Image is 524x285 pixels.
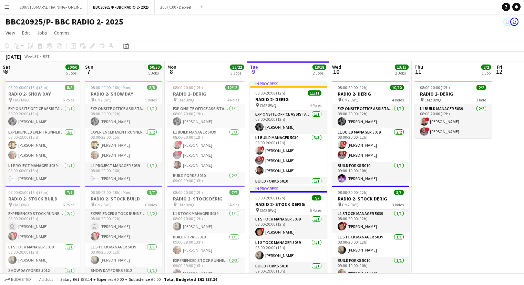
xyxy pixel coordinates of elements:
[2,68,10,76] span: 6
[147,85,157,90] span: 8/8
[260,156,265,160] span: !
[85,64,93,70] span: Sun
[3,210,80,243] app-card-role: Experienced Stock Runner 50122/208:00-20:00 (12h) [PERSON_NAME]![PERSON_NAME]
[476,97,486,102] span: 1 Role
[250,134,327,177] app-card-role: L1 Build Manager 50393/308:00-20:00 (12h)![PERSON_NAME]![PERSON_NAME][PERSON_NAME]
[313,70,326,76] div: 2 Jobs
[60,277,217,282] div: Salary £61 833.14 + Expenses £0.00 + Subsistence £0.00 =
[167,81,245,183] div: 08:00-20:00 (12h)12/12RADIO 2- DERIG CM2 8WQ4 RolesExp Onsite Office Assistant 50121/108:00-20:00...
[34,28,50,37] a: Jobs
[91,85,132,90] span: 08:00-00:00 (16h) (Mon)
[250,215,327,239] app-card-role: L1 Stock Manager 50391/108:00-20:00 (12h)![PERSON_NAME]
[14,0,88,14] button: 2007/100 MAPAL TRAINING- ONLINE
[308,90,321,96] span: 11/11
[3,162,80,185] app-card-role: L1 Project Manager 50391/108:00-00:00 (16h)[PERSON_NAME]
[3,196,80,202] h3: RADIO 2- STOCK BUILD
[3,28,18,37] a: View
[63,202,74,207] span: 6 Roles
[229,190,239,195] span: 7/7
[342,202,359,207] span: CM2 8WQ
[177,97,194,102] span: CM2 8WQ
[85,81,162,183] app-job-card: 08:00-00:00 (16h) (Mon)8/8RADIO 2- SHOW DAY CM2 8WQ5 RolesExp Onsite Office Assistant 50121/108:0...
[3,105,80,128] app-card-role: Exp Onsite Office Assistant 50121/108:00-20:00 (12h)[PERSON_NAME]
[338,190,368,195] span: 08:00-20:00 (12h)
[6,17,123,27] h1: BBC20925/P- BBC RADIO 2- 2025
[167,196,245,202] h3: RADIO 2- STOCK DERIG
[343,141,347,145] span: !
[65,85,74,90] span: 8/8
[332,81,409,183] app-job-card: 08:00-20:00 (12h)10/10RADIO 2- DERIG CM2 8WQ4 RolesExp Onsite Office Assistant 50121/108:00-20:00...
[227,97,239,102] span: 4 Roles
[85,210,162,243] app-card-role: Experienced Stock Runner 50122/208:00-20:00 (12h) [PERSON_NAME]![PERSON_NAME]
[3,243,80,267] app-card-role: L1 Stock Manager 50391/108:00-20:00 (12h)[PERSON_NAME]
[11,277,31,282] span: Budgeted
[3,91,80,97] h3: RADIO 2- SHOW DAY
[95,202,112,207] span: CM2 8WQ
[413,68,423,76] span: 11
[3,81,80,183] app-job-card: 08:00-00:00 (16h) (Sun)8/8RADIO 2- SHOW DAY CM2 8WQ5 RolesExp Onsite Office Assistant 50121/108:0...
[13,97,29,102] span: CM2 8WQ
[260,208,276,213] span: CM2 8WQ
[250,177,327,201] app-card-role: Build Forks 50101/1
[96,232,100,236] span: !
[250,96,327,102] h3: RADIO 2- DERIG
[63,97,74,102] span: 5 Roles
[88,0,155,14] button: BBC20925/P- BBC RADIO 2- 2025
[178,141,182,145] span: !
[414,81,492,138] app-job-card: 08:00-20:00 (12h)2/2RADIO 2- DERIG CM2 8WQ1 RoleL1 Build Manager 50392/208:00-20:00 (12h)![PERSON...
[230,65,244,70] span: 22/22
[249,68,258,76] span: 9
[250,81,327,183] app-job-card: In progress08:00-20:00 (12h)11/11RADIO 2- DERIG CM2 8WQ4 RolesExp Onsite Office Assistant 50121/1...
[167,64,176,70] span: Mon
[85,128,162,162] app-card-role: Experienced Event Runner 50122/208:00-23:00 (15h)[PERSON_NAME][PERSON_NAME]
[38,277,54,282] span: All jobs
[390,85,404,90] span: 10/10
[148,70,161,76] div: 5 Jobs
[250,201,327,207] h3: RADIO 2- STOCK DERIG
[310,208,321,213] span: 5 Roles
[394,190,404,195] span: 3/3
[230,70,244,76] div: 3 Jobs
[332,162,409,185] app-card-role: Build Forks 50101/109:00-19:00 (10h)[PERSON_NAME]
[310,103,321,108] span: 4 Roles
[338,85,368,90] span: 08:00-20:00 (12h)
[332,233,409,257] app-card-role: L1 Stock Manager 50391/108:00-20:00 (12h)[PERSON_NAME]
[332,64,341,70] span: Wed
[23,54,40,59] span: Week 37
[332,91,409,97] h3: RADIO 2- DERIG
[173,85,203,90] span: 08:00-20:00 (12h)
[43,54,50,59] div: BST
[260,103,276,108] span: CM2 8WQ
[342,97,359,102] span: CM2 8WQ
[167,210,245,233] app-card-role: L1 Stock Manager 50391/108:00-20:00 (12h)[PERSON_NAME]
[343,222,347,226] span: !
[425,117,429,121] span: !
[85,105,162,128] app-card-role: Exp Onsite Office Assistant 50121/108:00-20:00 (12h)[PERSON_NAME]
[250,81,327,86] div: In progress
[164,277,217,282] span: Total Budgeted £61 833.14
[414,91,492,97] h3: RADIO 2- DERIG
[13,202,29,207] span: CM2 8WQ
[167,91,245,97] h3: RADIO 2- DERIG
[148,65,162,70] span: 50/50
[85,196,162,202] h3: RADIO 2- STOCK BUILD
[22,30,30,36] span: Edit
[3,276,32,283] button: Budgeted
[255,90,285,96] span: 08:00-20:00 (12h)
[65,65,79,70] span: 50/50
[13,232,18,236] span: !
[85,91,162,97] h3: RADIO 2- SHOW DAY
[255,195,285,200] span: 08:00-20:00 (12h)
[85,162,162,185] app-card-role: L1 Project Manager 50391/108:00-00:00 (16h)[PERSON_NAME]
[19,28,33,37] a: Edit
[8,85,49,90] span: 08:00-00:00 (16h) (Sun)
[503,18,512,26] app-user-avatar: Grace Shorten
[332,196,409,202] h3: RADIO 2- STOCK DERIG
[147,190,157,195] span: 7/7
[227,202,239,207] span: 5 Roles
[178,151,182,155] span: !
[145,202,157,207] span: 6 Roles
[6,53,21,60] div: [DATE]
[332,257,409,280] app-card-role: Build Forks 50101/109:00-19:00 (10h)[PERSON_NAME]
